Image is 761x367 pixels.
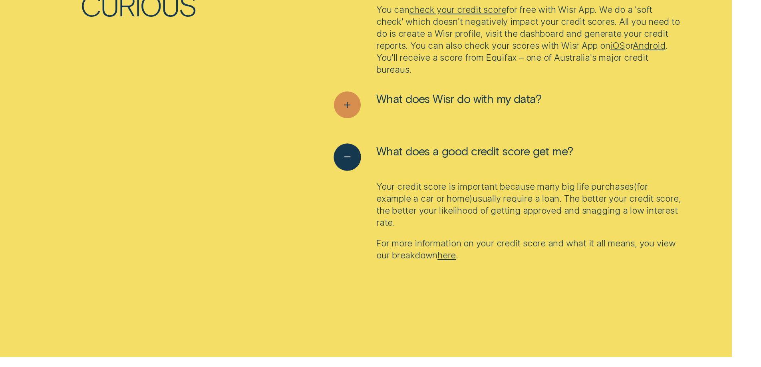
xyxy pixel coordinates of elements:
button: See less [334,144,573,171]
span: ) [469,193,473,204]
p: You can for free with Wisr App. We do a 'soft check' which doesn't negatively impact your credit ... [376,4,681,75]
p: Your credit score is important because many big life purchases for example a car or home usually ... [376,181,681,228]
a: check your credit score [409,4,506,15]
span: ( [634,181,637,192]
span: What does Wisr do with my data? [376,91,541,106]
a: Android [633,40,665,51]
p: For more information on your credit score and what it all means, you view our breakdown . [376,237,681,261]
a: here [437,250,456,260]
span: What does a good credit score get me? [376,144,573,158]
a: iOS [610,40,625,51]
button: See more [334,91,541,118]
